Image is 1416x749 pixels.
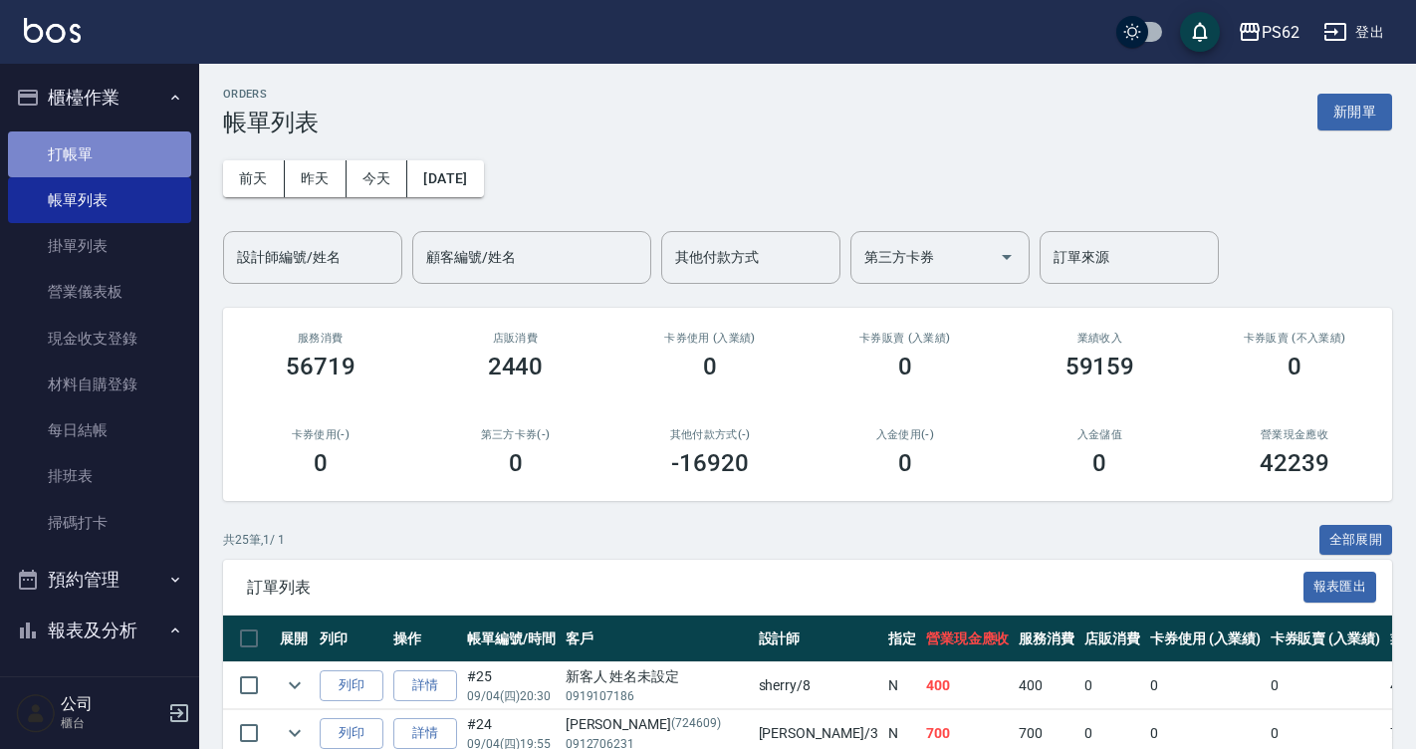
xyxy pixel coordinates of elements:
td: 0 [1266,662,1386,709]
h3: 0 [314,449,328,477]
td: 400 [921,662,1015,709]
h3: 0 [898,353,912,380]
th: 營業現金應收 [921,616,1015,662]
h2: ORDERS [223,88,319,101]
th: 列印 [315,616,388,662]
td: sherry /8 [754,662,883,709]
h2: 入金儲值 [1027,428,1174,441]
h2: 卡券使用(-) [247,428,394,441]
button: 登出 [1315,14,1392,51]
button: 全部展開 [1319,525,1393,556]
th: 設計師 [754,616,883,662]
a: 掛單列表 [8,223,191,269]
div: [PERSON_NAME] [566,714,749,735]
h2: 其他付款方式(-) [636,428,784,441]
th: 展開 [275,616,315,662]
h3: -16920 [671,449,749,477]
h3: 帳單列表 [223,109,319,136]
th: 操作 [388,616,462,662]
div: PS62 [1262,20,1299,45]
a: 現金收支登錄 [8,316,191,362]
div: 新客人 姓名未設定 [566,666,749,687]
a: 報表目錄 [8,664,191,710]
th: 卡券販賣 (入業績) [1266,616,1386,662]
th: 指定 [883,616,921,662]
img: Person [16,693,56,733]
h2: 入金使用(-) [831,428,979,441]
button: 前天 [223,160,285,197]
button: PS62 [1230,12,1307,53]
button: 今天 [347,160,408,197]
button: Open [991,241,1023,273]
a: 帳單列表 [8,177,191,223]
a: 新開單 [1317,102,1392,121]
a: 詳情 [393,718,457,749]
a: 打帳單 [8,131,191,177]
h2: 卡券使用 (入業績) [636,332,784,345]
button: expand row [280,718,310,748]
h5: 公司 [61,694,162,714]
button: [DATE] [407,160,483,197]
button: expand row [280,670,310,700]
a: 報表匯出 [1303,577,1377,596]
p: (724609) [671,714,721,735]
img: Logo [24,18,81,43]
h3: 0 [703,353,717,380]
button: save [1180,12,1220,52]
h3: 0 [509,449,523,477]
a: 每日結帳 [8,407,191,453]
p: 櫃台 [61,714,162,732]
button: 櫃檯作業 [8,72,191,124]
a: 營業儀表板 [8,269,191,315]
h3: 2440 [488,353,544,380]
button: 昨天 [285,160,347,197]
a: 排班表 [8,453,191,499]
h2: 卡券販賣 (不入業績) [1221,332,1368,345]
h3: 0 [898,449,912,477]
h3: 56719 [286,353,355,380]
h3: 0 [1092,449,1106,477]
h2: 第三方卡券(-) [442,428,590,441]
td: 400 [1014,662,1079,709]
p: 09/04 (四) 20:30 [467,687,556,705]
button: 報表及分析 [8,605,191,656]
p: 0919107186 [566,687,749,705]
h3: 服務消費 [247,332,394,345]
th: 客戶 [561,616,754,662]
td: 0 [1079,662,1145,709]
th: 店販消費 [1079,616,1145,662]
a: 掃碼打卡 [8,500,191,546]
a: 材料自購登錄 [8,362,191,407]
td: 0 [1145,662,1266,709]
p: 共 25 筆, 1 / 1 [223,531,285,549]
td: N [883,662,921,709]
button: 列印 [320,670,383,701]
button: 預約管理 [8,554,191,606]
h2: 店販消費 [442,332,590,345]
a: 詳情 [393,670,457,701]
h2: 卡券販賣 (入業績) [831,332,979,345]
button: 報表匯出 [1303,572,1377,603]
h3: 59159 [1065,353,1135,380]
th: 帳單編號/時間 [462,616,561,662]
span: 訂單列表 [247,578,1303,598]
th: 卡券使用 (入業績) [1145,616,1266,662]
h3: 0 [1288,353,1301,380]
button: 新開單 [1317,94,1392,130]
th: 服務消費 [1014,616,1079,662]
td: #25 [462,662,561,709]
button: 列印 [320,718,383,749]
h3: 42239 [1260,449,1329,477]
h2: 營業現金應收 [1221,428,1368,441]
h2: 業績收入 [1027,332,1174,345]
